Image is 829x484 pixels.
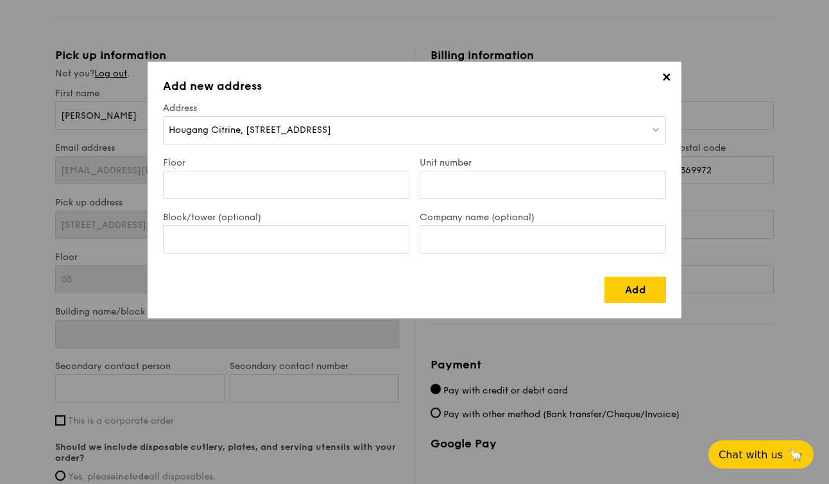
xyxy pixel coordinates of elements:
[163,157,409,168] label: Floor
[169,125,331,135] span: Hougang Citrine, [STREET_ADDRESS]
[163,77,666,95] h3: Add new address
[420,212,666,223] label: Company name (optional)
[651,125,660,134] img: icon-dropdown.fa26e9f9.svg
[163,103,666,114] label: Address
[708,440,814,469] button: Chat with us🦙
[657,71,675,89] span: ✕
[604,277,666,303] a: Add
[788,447,803,462] span: 🦙
[163,212,409,223] label: Block/tower (optional)
[420,157,666,168] label: Unit number
[719,449,783,461] span: Chat with us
